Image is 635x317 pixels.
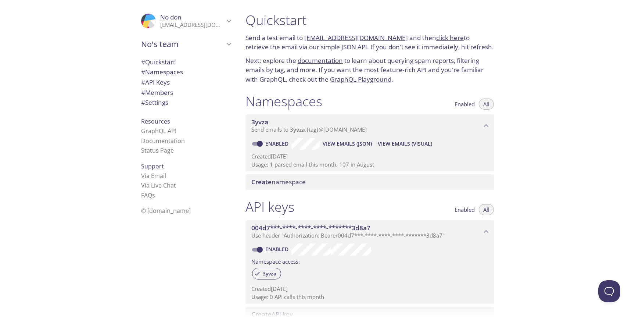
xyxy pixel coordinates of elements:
a: Enabled [264,246,291,253]
span: # [141,78,145,86]
div: No's team [135,35,237,54]
span: Namespaces [141,68,183,76]
div: Namespaces [135,67,237,77]
div: API Keys [135,77,237,88]
span: Create [251,178,272,186]
span: s [152,191,155,199]
iframe: Help Scout Beacon - Open [598,280,620,302]
div: Quickstart [135,57,237,67]
div: 3yvza [252,268,281,279]
span: # [141,98,145,107]
span: namespace [251,178,306,186]
p: [EMAIL_ADDRESS][DOMAIN_NAME] [160,21,224,29]
span: Send emails to . {tag} @[DOMAIN_NAME] [251,126,367,133]
p: Send a test email to and then to retrieve the email via our simple JSON API. If you don't see it ... [245,33,494,52]
p: Next: explore the to learn about querying spam reports, filtering emails by tag, and more. If you... [245,56,494,84]
span: 3yvza [258,270,281,277]
div: Create namespace [245,174,494,190]
div: No don [135,9,237,33]
a: Status Page [141,146,174,154]
span: 3yvza [251,118,268,126]
a: GraphQL API [141,127,176,135]
span: # [141,58,145,66]
button: View Emails (JSON) [320,138,375,150]
button: Enabled [450,204,479,215]
p: Created [DATE] [251,285,488,293]
div: 3yvza namespace [245,114,494,137]
span: Support [141,162,164,170]
button: All [479,99,494,110]
span: No don [160,13,182,21]
span: Quickstart [141,58,175,66]
span: # [141,88,145,97]
button: View Emails (Visual) [375,138,435,150]
span: Settings [141,98,168,107]
p: Usage: 1 parsed email this month, 107 in August [251,161,488,168]
p: Created [DATE] [251,153,488,160]
a: Via Live Chat [141,181,176,189]
button: All [479,204,494,215]
span: View Emails (Visual) [378,139,432,148]
span: # [141,68,145,76]
h1: Namespaces [245,93,322,110]
h1: Quickstart [245,12,494,28]
div: Members [135,88,237,98]
span: Members [141,88,173,97]
span: Resources [141,117,170,125]
a: Enabled [264,140,291,147]
h1: API keys [245,199,294,215]
a: FAQ [141,191,155,199]
p: Usage: 0 API calls this month [251,293,488,301]
button: Enabled [450,99,479,110]
div: Team Settings [135,97,237,108]
a: Via Email [141,172,166,180]
span: API Keys [141,78,170,86]
span: No's team [141,39,224,49]
a: Documentation [141,137,185,145]
span: © [DOMAIN_NAME] [141,207,191,215]
a: click here [436,33,464,42]
a: GraphQL Playground [330,75,391,83]
span: 3yvza [290,126,305,133]
span: View Emails (JSON) [323,139,372,148]
a: [EMAIL_ADDRESS][DOMAIN_NAME] [304,33,408,42]
a: documentation [298,56,343,65]
label: Namespace access: [251,256,300,266]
